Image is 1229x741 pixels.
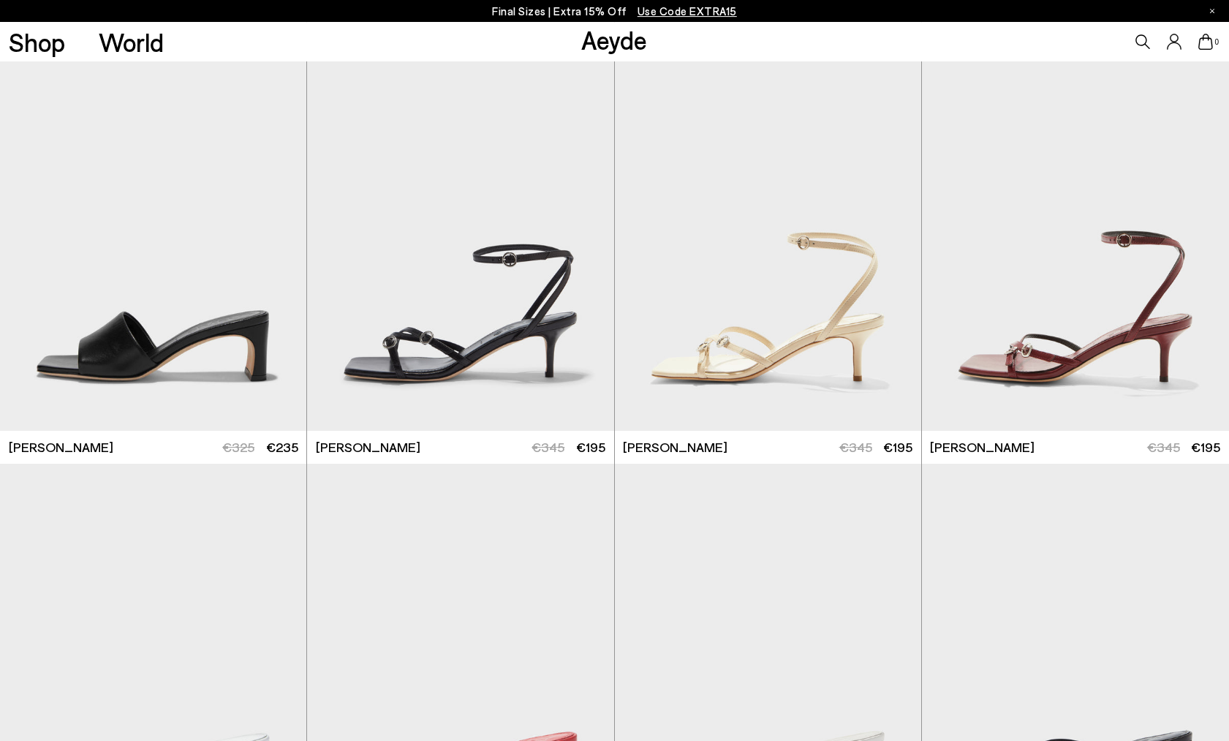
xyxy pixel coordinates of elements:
[615,431,921,464] a: [PERSON_NAME] €345 €195
[307,45,613,431] img: Libby Leather Kitten-Heel Sandals
[623,438,727,456] span: [PERSON_NAME]
[1147,439,1180,455] span: €345
[1213,38,1220,46] span: 0
[930,438,1035,456] span: [PERSON_NAME]
[316,438,420,456] span: [PERSON_NAME]
[615,45,921,431] img: Libby Leather Kitten-Heel Sandals
[1191,439,1220,455] span: €195
[922,45,1229,431] img: Libby Leather Kitten-Heel Sandals
[1198,34,1213,50] a: 0
[99,29,164,55] a: World
[266,439,298,455] span: €235
[839,439,872,455] span: €345
[638,4,737,18] span: Navigate to /collections/ss25-final-sizes
[492,2,737,20] p: Final Sizes | Extra 15% Off
[581,24,647,55] a: Aeyde
[576,439,605,455] span: €195
[9,438,113,456] span: [PERSON_NAME]
[532,439,564,455] span: €345
[9,29,65,55] a: Shop
[922,431,1229,464] a: [PERSON_NAME] €345 €195
[883,439,912,455] span: €195
[222,439,254,455] span: €325
[307,431,613,464] a: [PERSON_NAME] €345 €195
